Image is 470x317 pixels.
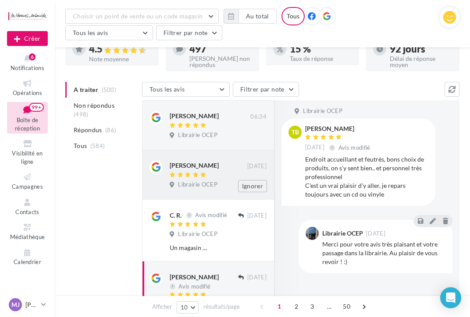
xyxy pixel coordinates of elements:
[195,211,227,218] span: Avis modifié
[156,25,222,40] button: Filtrer par note
[74,141,87,150] span: Tous
[170,161,219,170] div: [PERSON_NAME]
[74,111,89,118] span: (498)
[181,304,188,311] span: 10
[11,64,44,71] span: Notifications
[247,274,267,282] span: [DATE]
[150,85,185,93] span: Tous les avis
[7,196,48,217] a: Contacts
[233,82,299,97] button: Filtrer par note
[290,44,352,54] div: 15 %
[239,9,277,24] button: Au total
[178,131,217,139] span: Librairie OCEP
[178,181,217,189] span: Librairie OCEP
[74,126,102,134] span: Répondus
[15,116,40,132] span: Boîte de réception
[105,127,116,134] span: (86)
[13,89,42,96] span: Opérations
[12,150,43,165] span: Visibilité en ligne
[170,273,219,282] div: [PERSON_NAME]
[7,77,48,98] a: Opérations
[322,230,363,236] div: Librairie OCEP
[390,56,452,68] div: Délai de réponse moyen
[289,299,303,313] span: 2
[11,300,20,309] span: MJ
[12,183,43,190] span: Campagnes
[440,287,461,308] div: Open Intercom Messenger
[322,240,445,266] div: Merci pour votre avis très plaisant et votre passage dans la librairie. Au plaisir de vous revoir...
[290,56,352,62] div: Taux de réponse
[305,299,319,313] span: 3
[7,137,48,167] a: Visibilité en ligne
[178,283,210,290] span: Avis modifié
[7,246,48,268] a: Calendrier
[29,103,44,112] div: 99+
[238,180,267,192] button: Ignorer
[7,31,48,46] button: Créer
[89,44,152,54] div: 4.5
[89,56,152,62] div: Note moyenne
[339,299,354,313] span: 50
[142,82,230,97] button: Tous les avis
[390,44,452,54] div: 92 jours
[224,9,277,24] button: Au total
[189,56,252,68] div: [PERSON_NAME] non répondus
[7,296,48,313] a: MJ [PERSON_NAME]
[15,208,39,215] span: Contacts
[292,128,299,137] span: TB
[7,170,48,192] a: Campagnes
[247,162,267,170] span: [DATE]
[170,112,219,120] div: [PERSON_NAME]
[29,53,36,60] div: 6
[74,101,114,110] span: Non répondus
[7,31,48,46] div: Nouvelle campagne
[7,221,48,242] a: Médiathèque
[305,144,324,151] span: [DATE]
[10,233,45,240] span: Médiathèque
[322,299,336,313] span: ...
[170,211,182,220] div: C. R.
[281,7,305,25] div: Tous
[338,144,370,151] span: Avis modifié
[90,142,105,149] span: (584)
[250,113,267,121] span: 06:34
[65,25,153,40] button: Tous les avis
[305,126,372,132] div: [PERSON_NAME]
[247,212,267,220] span: [DATE]
[303,107,342,115] span: Librairie OCEP
[14,259,41,266] span: Calendrier
[7,102,48,134] a: Boîte de réception99+
[73,29,108,36] span: Tous les avis
[189,44,252,54] div: 497
[203,303,240,311] span: résultats/page
[25,300,38,309] p: [PERSON_NAME]
[177,301,199,313] button: 10
[170,243,210,252] div: Un magasin dans lequel j'ai toujours plaisir a visiter mais aussi a acheter ! Aussi, j'ai pu déco...
[366,231,385,236] span: [DATE]
[152,303,172,311] span: Afficher
[272,299,286,313] span: 1
[73,12,203,20] span: Choisir un point de vente ou un code magasin
[305,155,428,199] div: Endroit accueillant et feutrés, bons choix de produits, on s'y sent bien.. et personnel très prof...
[7,52,48,73] button: Notifications 6
[65,9,219,24] button: Choisir un point de vente ou un code magasin
[178,230,217,238] span: Librairie OCEP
